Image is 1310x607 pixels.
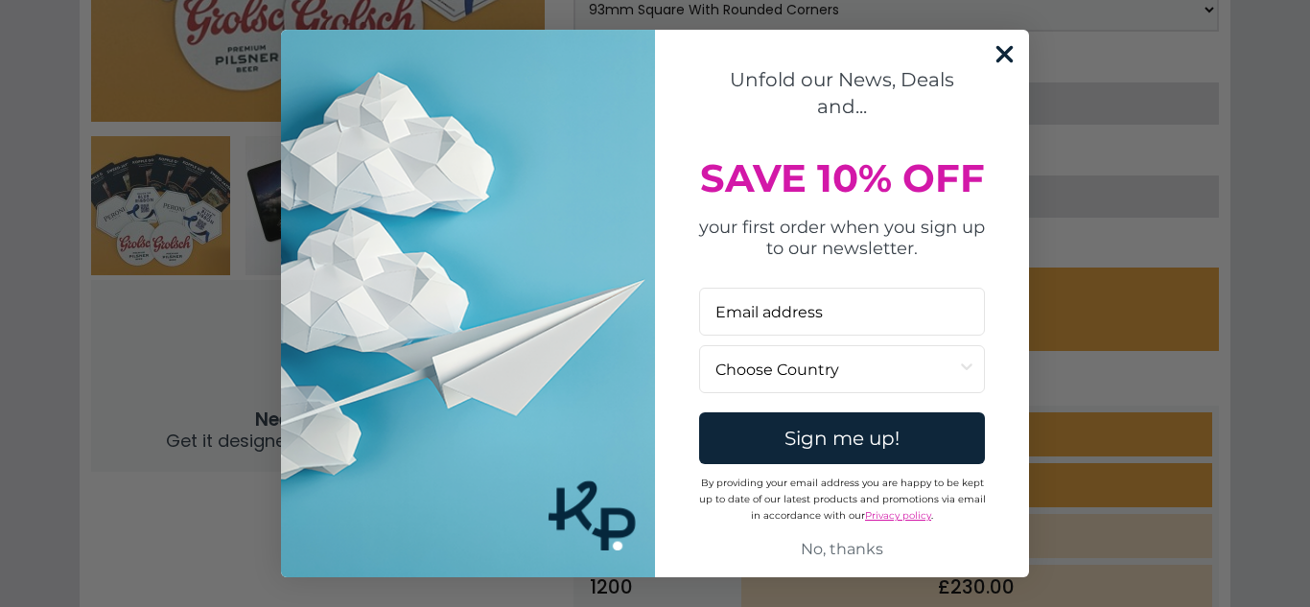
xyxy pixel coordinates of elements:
[715,346,957,392] input: Choose Country
[957,346,976,392] button: Show Options
[988,37,1021,71] button: Close dialog
[699,217,985,259] span: your first order when you sign up to our newsletter.
[699,412,985,464] button: Sign me up!
[699,531,985,568] button: No, thanks
[281,30,655,578] img: Business Cards
[700,154,985,201] span: SAVE 10% OFF
[699,477,986,522] span: By providing your email address you are happy to be kept up to date of our latest products and pr...
[730,68,954,119] span: Unfold our News, Deals and...
[699,288,985,336] input: Email address
[865,509,931,522] a: Privacy policy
